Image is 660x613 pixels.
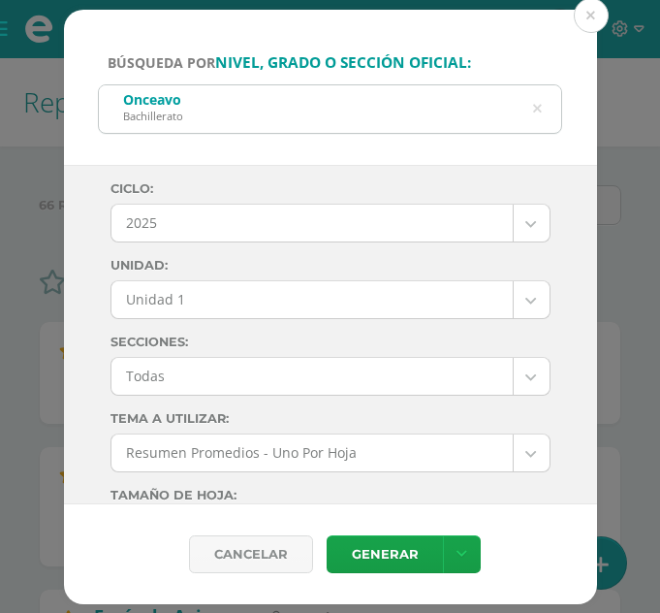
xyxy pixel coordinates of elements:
label: Tema a Utilizar: [110,411,550,426]
span: 2025 [126,205,498,242]
span: Resumen Promedios - Uno Por Hoja [126,435,498,471]
div: Cancelar [189,535,313,573]
input: ej. Primero primaria, etc. [99,85,562,133]
span: Todas [126,358,498,395]
a: Resumen Promedios - Uno Por Hoja [111,435,550,471]
span: Unidad 1 [126,281,498,318]
div: Bachillerato [123,109,183,123]
label: Unidad: [110,258,550,273]
strong: nivel, grado o sección oficial: [215,52,471,73]
label: Tamaño de hoja: [110,488,550,502]
a: 2025 [111,205,550,242]
div: Onceavo [123,90,183,109]
span: Búsqueda por [108,53,471,72]
a: Todas [111,358,550,395]
a: Unidad 1 [111,281,550,318]
a: Generar [327,535,443,573]
label: Ciclo: [110,181,550,196]
label: Secciones: [110,335,550,349]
